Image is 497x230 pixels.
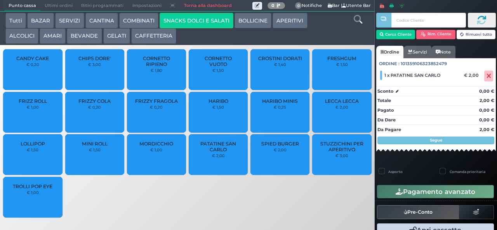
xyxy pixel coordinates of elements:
strong: Da Pagare [377,127,401,132]
button: COMBINATI [119,13,158,28]
span: Ordine : [379,61,400,67]
small: € 1,50 [89,147,101,152]
span: FRIZZY COLA [78,98,111,104]
button: GELATI [103,28,130,44]
small: € 1,50 [212,105,224,109]
strong: Segue [430,138,442,143]
small: € 2,00 [212,153,225,158]
span: CROSTINI DORATI [258,55,302,61]
a: Torna alla dashboard [179,0,236,11]
button: ALCOLICI [5,28,38,44]
span: CHIPS DORE' [78,55,111,61]
button: APERITIVI [273,13,307,28]
button: AMARI [40,28,66,44]
small: € 3,00 [88,62,101,67]
span: CORNETTO VUOTO [195,55,242,67]
label: Asporto [388,169,403,174]
strong: Totale [377,98,391,103]
span: FRIZZ ROLL [19,98,47,104]
button: BAZAR [27,13,54,28]
b: 0 [271,3,275,8]
button: CANTINA [85,13,118,28]
small: € 0,20 [150,105,163,109]
small: € 1,50 [27,147,38,152]
strong: 0,00 € [479,107,494,113]
span: Ritiri programmati [77,0,128,11]
span: LOLLIPOP [21,141,45,147]
span: FRIZZY FRAGOLA [135,98,178,104]
strong: Sconto [377,88,393,95]
button: SNACKS DOLCI E SALATI [160,13,233,28]
label: Comanda prioritaria [450,169,485,174]
span: MORDICCHIO [139,141,173,147]
input: Codice Cliente [391,13,466,28]
small: € 1,50 [336,62,348,67]
small: € 1,40 [274,62,286,67]
a: Servizi [403,46,431,58]
small: € 1,50 [212,68,224,73]
small: € 0,20 [26,62,39,67]
span: CANDY CAKE [16,55,49,61]
strong: 2,00 € [480,98,494,103]
small: € 2,00 [335,105,348,109]
small: € 1,80 [151,68,162,73]
div: € 2,00 [463,73,483,78]
button: Cerca Cliente [376,30,415,39]
strong: 2,00 € [480,127,494,132]
button: CAFFETTERIA [131,28,176,44]
small: € 0,25 [274,105,286,109]
strong: 0,00 € [479,117,494,123]
span: 1 x PATATINE SAN CARLO [384,73,440,78]
span: HARIBO MINIS [262,98,298,104]
span: STUZZICHINI PER APERITIVO [319,141,365,152]
small: € 0,20 [88,105,101,109]
span: FRESHGUM [327,55,356,61]
small: € 3,00 [335,153,348,158]
a: Note [431,46,455,58]
strong: Da Dare [377,117,396,123]
strong: Pagato [377,107,394,113]
span: Impostazioni [128,0,166,11]
span: TROLLI POP EYE [13,183,52,189]
small: € 1,00 [27,190,39,195]
small: € 2,00 [274,147,287,152]
span: 101359106323852479 [401,61,447,67]
span: MINI ROLL [82,141,108,147]
strong: 0,00 € [479,88,494,94]
button: Pre-Conto [377,205,459,219]
a: Ordine [376,46,403,58]
button: SERVIZI [55,13,84,28]
span: 0 [295,2,302,9]
span: HARIBO [209,98,228,104]
button: Rim. Cliente [416,30,455,39]
span: SPIED BURGER [261,141,299,147]
span: LECCA LECCA [325,98,359,104]
small: € 1,00 [27,105,39,109]
span: CORNETTO RIPIENO [134,55,180,67]
small: € 1,00 [150,147,162,152]
button: BEVANDE [67,28,102,44]
button: Tutti [5,13,26,28]
span: PATATINE SAN CARLO [195,141,242,152]
button: Pagamento avanzato [377,185,494,198]
span: Ultimi ordini [40,0,77,11]
span: Punto cassa [4,0,40,11]
button: BOLLICINE [235,13,271,28]
button: Rimuovi tutto [457,30,496,39]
